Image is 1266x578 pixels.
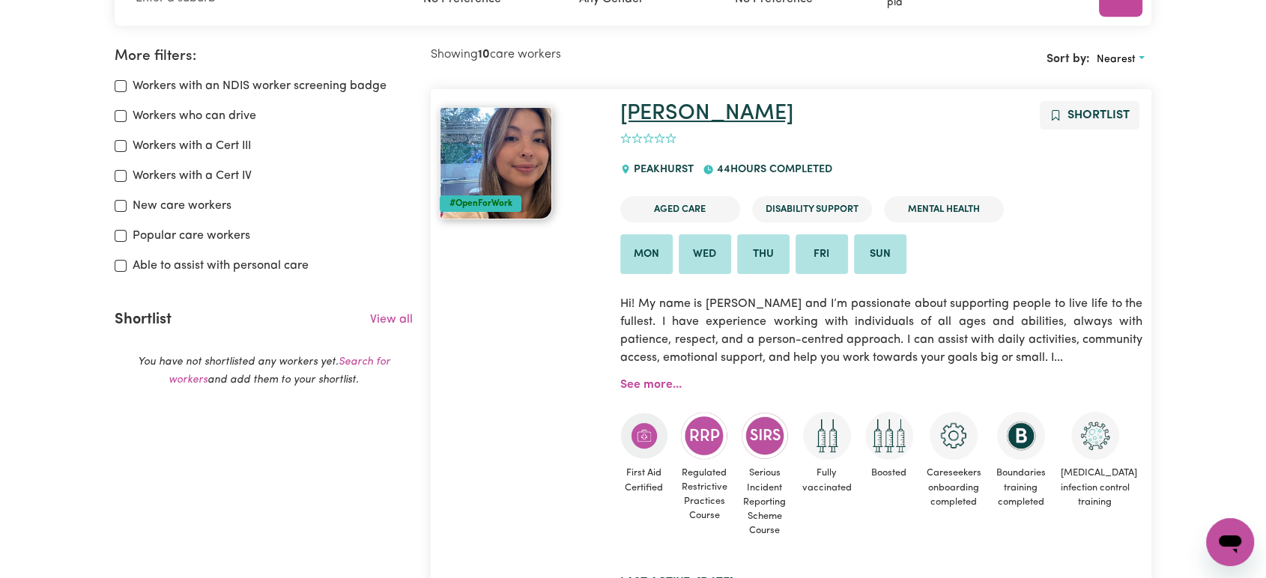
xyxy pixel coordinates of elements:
div: 44 hours completed [703,150,841,190]
button: Sort search results [1090,48,1151,71]
span: Shortlist [1067,109,1130,121]
label: Workers who can drive [133,107,256,125]
label: Able to assist with personal care [133,257,309,275]
h2: More filters: [115,48,414,65]
img: CS Academy: Careseekers Onboarding course completed [930,412,978,460]
img: CS Academy: Serious Incident Reporting Scheme course completed [741,412,789,460]
img: Care and support worker has received booster dose of COVID-19 vaccination [865,412,913,460]
li: Disability Support [752,196,872,222]
a: View all [370,314,413,326]
li: Available on Thu [737,234,790,275]
li: Available on Sun [854,234,906,275]
span: Serious Incident Reporting Scheme Course [741,460,789,544]
label: Workers with a Cert IV [133,167,252,185]
span: Boundaries training completed [995,460,1047,515]
span: Regulated Restrictive Practices Course [680,460,729,529]
label: New care workers [133,197,231,215]
label: Workers with a Cert III [133,137,251,155]
span: Careseekers onboarding completed [925,460,983,515]
span: Sort by: [1047,53,1090,65]
h2: Showing care workers [431,48,791,62]
div: PEAKHURST [620,150,703,190]
img: View Pia's profile [440,107,552,219]
li: Aged Care [620,196,740,222]
div: #OpenForWork [440,195,521,212]
p: Hi! My name is [PERSON_NAME] and I’m passionate about supporting people to live life to the fulle... [620,286,1142,376]
a: Search for workers [169,356,390,386]
li: Available on Wed [679,234,731,275]
span: First Aid Certified [620,460,668,500]
h2: Shortlist [115,311,172,329]
li: Mental Health [884,196,1004,222]
button: Add to shortlist [1040,101,1139,130]
li: Available on Fri [796,234,848,275]
a: Pia#OpenForWork [440,107,602,219]
img: Care and support worker has received 2 doses of COVID-19 vaccine [803,412,851,460]
a: See more... [620,379,682,391]
label: Popular care workers [133,227,250,245]
li: Available on Mon [620,234,673,275]
span: Nearest [1097,54,1136,65]
img: CS Academy: COVID-19 Infection Control Training course completed [1071,412,1119,460]
div: add rating by typing an integer from 0 to 5 or pressing arrow keys [620,130,676,147]
label: Workers with an NDIS worker screening badge [133,77,387,95]
iframe: Button to launch messaging window [1206,518,1254,566]
a: [PERSON_NAME] [620,103,793,124]
span: Fully vaccinated [801,460,853,500]
img: CS Academy: Regulated Restrictive Practices course completed [680,412,728,459]
em: You have not shortlisted any workers yet. and add them to your shortlist. [138,356,390,386]
img: CS Academy: Boundaries in care and support work course completed [997,412,1045,460]
span: [MEDICAL_DATA] infection control training [1059,460,1131,515]
img: Care and support worker has completed First Aid Certification [620,412,668,460]
b: 10 [478,49,490,61]
span: Boosted [865,460,913,486]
